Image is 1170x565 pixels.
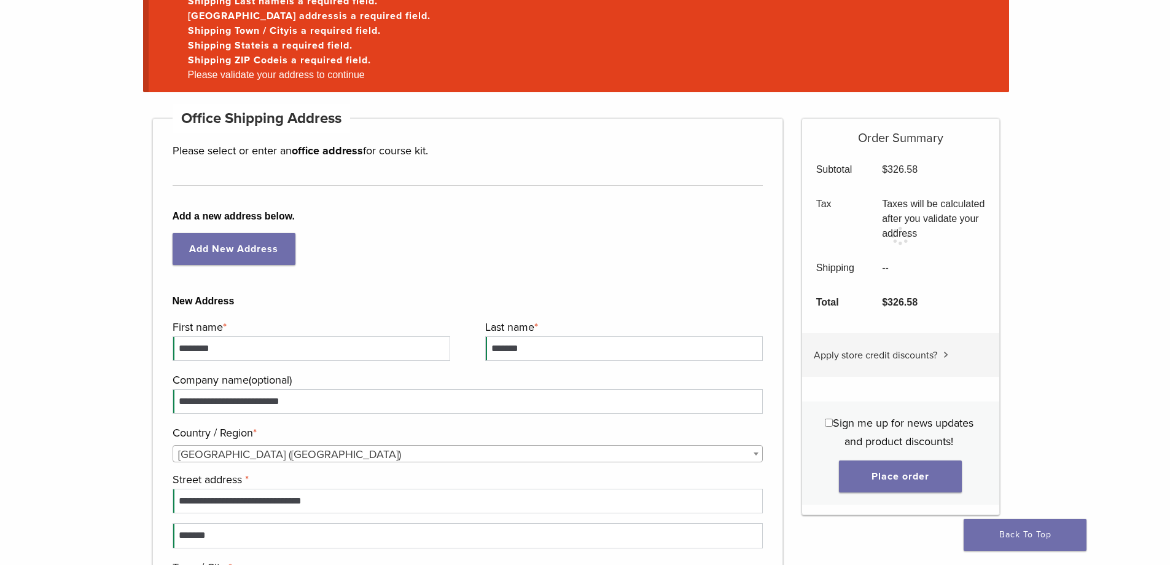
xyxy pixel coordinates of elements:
[292,144,363,157] strong: office address
[825,419,833,427] input: Sign me up for news updates and product discounts!
[173,446,763,463] span: United States (US)
[943,352,948,358] img: caret.svg
[183,68,989,82] li: Please validate your address to continue
[188,54,371,66] a: Shipping ZIP Codeis a required field.
[833,416,973,448] span: Sign me up for news updates and product discounts!
[485,318,760,336] label: Last name
[964,519,1086,551] a: Back To Top
[188,39,261,52] strong: Shipping State
[188,10,339,22] strong: [GEOGRAPHIC_DATA] address
[249,373,292,387] span: (optional)
[173,233,295,265] a: Add New Address
[173,371,760,389] label: Company name
[839,460,962,492] button: Place order
[188,39,353,52] a: Shipping Stateis a required field.
[188,25,381,37] a: Shipping Town / Cityis a required field.
[188,54,279,66] strong: Shipping ZIP Code
[802,119,999,146] h5: Order Summary
[173,424,760,442] label: Country / Region
[173,209,763,224] b: Add a new address below.
[188,10,431,22] a: [GEOGRAPHIC_DATA] addressis a required field.
[188,25,289,37] strong: Shipping Town / City
[173,294,763,309] b: New Address
[173,445,763,462] span: Country / Region
[814,349,937,362] span: Apply store credit discounts?
[173,104,351,133] h4: Office Shipping Address
[173,318,447,336] label: First name
[173,470,760,489] label: Street address
[173,141,763,160] p: Please select or enter an for course kit.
